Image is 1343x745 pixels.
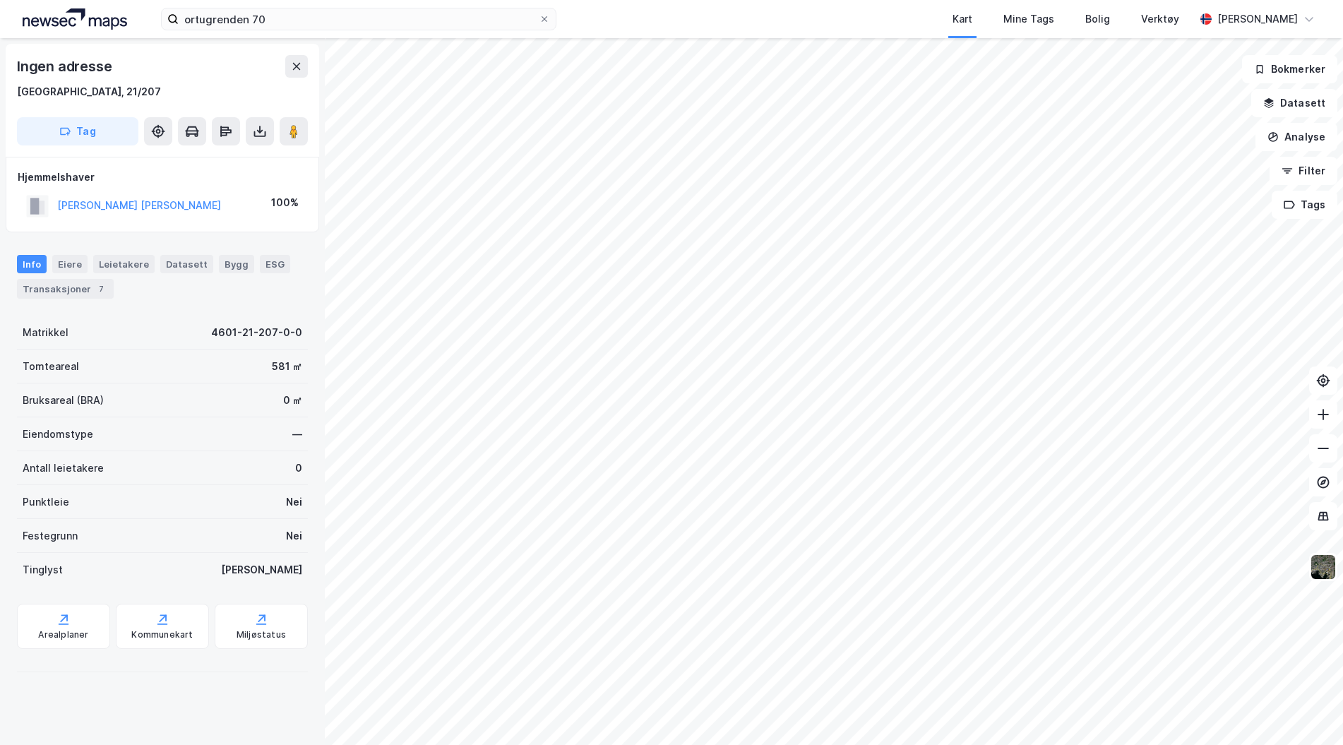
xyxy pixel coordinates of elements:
div: [GEOGRAPHIC_DATA], 21/207 [17,83,161,100]
div: 0 ㎡ [283,392,302,409]
div: Verktøy [1141,11,1179,28]
div: Ingen adresse [17,55,114,78]
iframe: Chat Widget [1272,677,1343,745]
div: Tomteareal [23,358,79,375]
div: Eiendomstype [23,426,93,443]
div: Leietakere [93,255,155,273]
button: Analyse [1255,123,1337,151]
div: 4601-21-207-0-0 [211,324,302,341]
div: Matrikkel [23,324,68,341]
div: Nei [286,494,302,511]
div: Hjemmelshaver [18,169,307,186]
button: Tags [1272,191,1337,219]
div: Kommunekart [131,629,193,640]
div: Mine Tags [1003,11,1054,28]
button: Filter [1270,157,1337,185]
div: Antall leietakere [23,460,104,477]
div: Datasett [160,255,213,273]
div: ESG [260,255,290,273]
div: 100% [271,194,299,211]
div: Bygg [219,255,254,273]
div: Nei [286,528,302,544]
img: 9k= [1310,554,1337,580]
div: Kontrollprogram for chat [1272,677,1343,745]
div: Festegrunn [23,528,78,544]
button: Bokmerker [1242,55,1337,83]
button: Datasett [1251,89,1337,117]
div: 0 [295,460,302,477]
div: — [292,426,302,443]
div: Eiere [52,255,88,273]
div: Bolig [1085,11,1110,28]
div: 581 ㎡ [272,358,302,375]
div: Kart [953,11,972,28]
div: [PERSON_NAME] [1217,11,1298,28]
div: Punktleie [23,494,69,511]
button: Tag [17,117,138,145]
div: Tinglyst [23,561,63,578]
div: Bruksareal (BRA) [23,392,104,409]
div: Transaksjoner [17,279,114,299]
div: Info [17,255,47,273]
input: Søk på adresse, matrikkel, gårdeiere, leietakere eller personer [179,8,539,30]
div: Arealplaner [38,629,88,640]
div: 7 [94,282,108,296]
div: [PERSON_NAME] [221,561,302,578]
div: Miljøstatus [237,629,286,640]
img: logo.a4113a55bc3d86da70a041830d287a7e.svg [23,8,127,30]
